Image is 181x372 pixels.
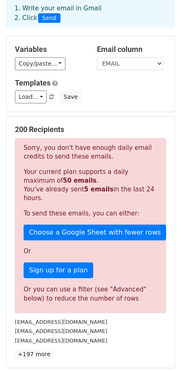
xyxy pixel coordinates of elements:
a: +197 more [15,349,53,360]
small: [EMAIL_ADDRESS][DOMAIN_NAME] [15,328,107,334]
span: Send [38,13,60,23]
p: Or [24,247,157,256]
small: [EMAIL_ADDRESS][DOMAIN_NAME] [15,319,107,325]
a: Sign up for a plan [24,262,93,278]
p: To send these emails, you can either: [24,209,157,218]
button: Save [60,91,81,103]
p: Your current plan supports a daily maximum of . You've already sent in the last 24 hours. [24,168,157,203]
a: Load... [15,91,47,103]
strong: 5 emails [84,186,113,193]
iframe: Chat Widget [140,332,181,372]
div: Or you can use a filter (see "Advanced" below) to reduce the number of rows [24,285,157,303]
h5: Email column [97,45,167,54]
a: Choose a Google Sheet with fewer rows [24,225,166,240]
h5: 200 Recipients [15,125,166,134]
div: Tiện ích trò chuyện [140,332,181,372]
p: Sorry, you don't have enough daily email credits to send these emails. [24,144,157,161]
h5: Variables [15,45,84,54]
a: Copy/paste... [15,57,65,70]
strong: 50 emails [63,177,97,184]
small: [EMAIL_ADDRESS][DOMAIN_NAME] [15,338,107,344]
a: Templates [15,78,51,87]
div: 1. Write your email in Gmail 2. Click [8,4,173,23]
